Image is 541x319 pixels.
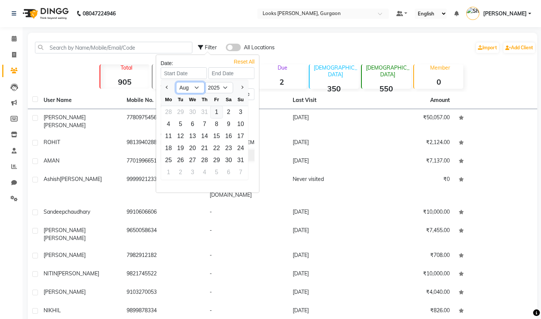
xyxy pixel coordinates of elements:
[235,154,247,166] div: Sunday, August 31, 2025
[503,43,535,53] a: Add Client
[205,82,233,93] select: Select year
[223,106,235,118] div: 2
[199,106,211,118] div: Thursday, July 31, 2025
[199,106,211,118] div: 31
[163,118,175,130] div: 4
[161,67,207,79] input: Start Date
[187,130,199,142] div: 13
[365,64,411,78] p: [DEMOGRAPHIC_DATA]
[163,106,175,118] div: 28
[163,94,175,106] div: Mo
[205,44,217,51] span: Filter
[235,106,247,118] div: 3
[205,222,288,247] td: -
[65,208,90,215] span: chaudhary
[258,64,306,71] p: Due
[199,130,211,142] div: Thursday, August 14, 2025
[44,289,86,295] span: [PERSON_NAME]
[187,142,199,154] div: Wednesday, August 20, 2025
[39,92,122,109] th: User Name
[235,118,247,130] div: Sunday, August 10, 2025
[288,222,371,247] td: [DATE]
[211,118,223,130] div: Friday, August 8, 2025
[288,92,371,109] th: Last Visit
[288,247,371,265] td: [DATE]
[187,142,199,154] div: 20
[211,118,223,130] div: 8
[235,94,247,106] div: Su
[122,284,205,302] td: 9103270053
[175,154,187,166] div: Tuesday, August 26, 2025
[417,64,463,71] p: Member
[175,106,187,118] div: Tuesday, July 29, 2025
[211,142,223,154] div: 22
[223,94,235,106] div: Sa
[163,166,175,178] div: 1
[199,142,211,154] div: 21
[205,204,288,222] td: -
[122,265,205,284] td: 9821745522
[164,82,171,94] button: Previous month
[211,142,223,154] div: Friday, August 22, 2025
[163,154,175,166] div: 25
[199,154,211,166] div: Thursday, August 28, 2025
[476,43,499,53] a: Import
[175,118,187,130] div: Tuesday, August 5, 2025
[235,130,247,142] div: Sunday, August 17, 2025
[44,176,60,182] span: Ashish
[223,118,235,130] div: 9
[223,130,235,142] div: 16
[371,222,454,247] td: ₹7,455.00
[44,270,57,277] span: NITIN
[83,3,116,24] b: 08047224946
[288,204,371,222] td: [DATE]
[211,130,223,142] div: 15
[223,106,235,118] div: Saturday, August 2, 2025
[187,130,199,142] div: Wednesday, August 13, 2025
[211,130,223,142] div: Friday, August 15, 2025
[313,64,359,78] p: [DEMOGRAPHIC_DATA]
[234,58,254,62] div: Reset All
[199,142,211,154] div: Thursday, August 21, 2025
[223,130,235,142] div: Saturday, August 16, 2025
[187,94,199,106] div: We
[288,152,371,171] td: [DATE]
[223,142,235,154] div: 23
[483,10,527,18] span: [PERSON_NAME]
[211,154,223,166] div: Friday, August 29, 2025
[414,77,463,87] strong: 0
[122,171,205,204] td: 9999921233
[205,284,288,302] td: -
[60,176,102,182] span: [PERSON_NAME]
[223,142,235,154] div: Saturday, August 23, 2025
[175,130,187,142] div: 12
[175,94,187,106] div: Tu
[235,130,247,142] div: 17
[100,77,150,87] strong: 905
[199,118,211,130] div: 7
[223,118,235,130] div: Saturday, August 9, 2025
[175,154,187,166] div: 26
[244,44,275,52] span: All Locations
[44,157,59,164] span: AMAN
[211,94,223,106] div: Fr
[211,154,223,166] div: 29
[257,77,306,87] strong: 2
[371,171,454,204] td: ₹0
[235,106,247,118] div: Sunday, August 3, 2025
[153,77,202,87] strong: 882
[187,118,199,130] div: 6
[44,139,60,146] span: ROHIT
[239,82,245,94] button: Next month
[235,142,247,154] div: 24
[205,265,288,284] td: -
[163,142,175,154] div: Monday, August 18, 2025
[466,7,479,20] img: Shivam Dutta
[235,142,247,154] div: Sunday, August 24, 2025
[235,154,247,166] div: 31
[187,154,199,166] div: Wednesday, August 27, 2025
[426,92,454,109] th: Amount
[211,106,223,118] div: 1
[371,247,454,265] td: ₹708.00
[122,92,205,109] th: Mobile No.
